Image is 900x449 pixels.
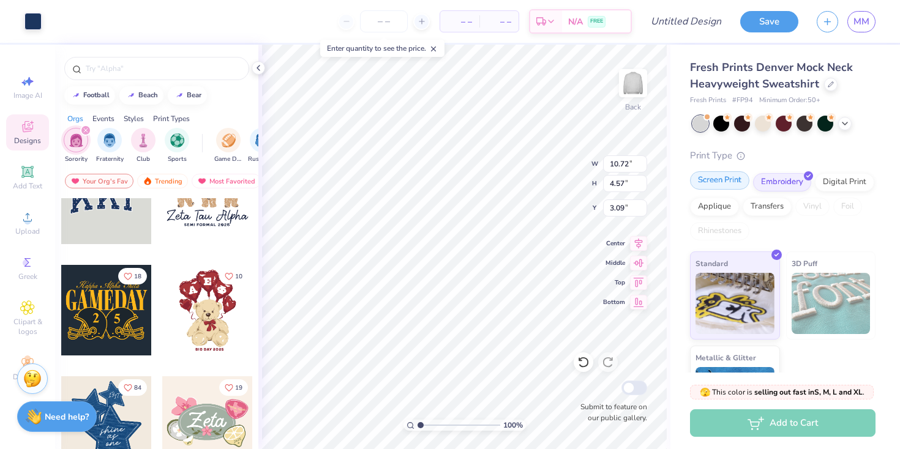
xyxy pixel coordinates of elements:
button: Like [219,379,248,396]
span: Decorate [13,372,42,382]
span: 10 [235,273,242,280]
span: 🫣 [700,387,710,398]
img: Club Image [137,133,150,147]
span: Metallic & Glitter [696,351,756,364]
span: 3D Puff [792,257,817,270]
img: most_fav.gif [197,177,207,185]
span: Add Text [13,181,42,191]
span: 18 [134,273,141,280]
span: Image AI [13,91,42,100]
span: Greek [18,272,37,281]
span: FREE [590,17,603,26]
span: Clipart & logos [6,317,49,336]
span: Minimum Order: 50 + [759,95,820,106]
span: MM [853,15,869,29]
span: Fraternity [96,155,124,164]
div: Print Type [690,149,876,163]
span: This color is . [700,387,864,398]
span: # FP94 [732,95,753,106]
button: beach [119,86,163,105]
img: most_fav.gif [70,177,80,185]
button: filter button [165,128,189,164]
div: football [83,92,110,98]
div: beach [138,92,158,98]
div: bear [187,92,201,98]
div: Digital Print [815,173,874,191]
button: Like [219,268,248,284]
div: filter for Fraternity [96,128,124,164]
img: Sports Image [170,133,184,147]
div: Orgs [67,113,83,124]
img: Game Day Image [222,133,236,147]
span: Standard [696,257,728,270]
span: Rush & Bid [248,155,276,164]
span: Top [603,278,625,287]
img: trending.gif [143,177,152,185]
strong: Need help? [45,411,89,423]
div: Embroidery [753,173,811,191]
div: Screen Print [690,171,749,190]
span: – – [487,15,511,28]
span: Game Day [214,155,242,164]
div: Most Favorited [192,174,261,188]
label: Submit to feature on our public gallery. [574,401,647,423]
span: 100 % [503,420,523,431]
div: filter for Rush & Bid [248,128,276,164]
span: Sorority [65,155,88,164]
button: Like [118,379,147,396]
span: Upload [15,226,40,236]
img: Sorority Image [69,133,83,147]
span: 84 [134,385,141,391]
div: Rhinestones [690,222,749,240]
div: Applique [690,198,739,216]
div: Transfers [743,198,792,216]
span: Middle [603,259,625,267]
div: Foil [833,198,862,216]
img: Back [621,71,645,95]
img: Rush & Bid Image [255,133,269,147]
span: Sports [168,155,187,164]
button: Like [118,268,147,284]
img: Fraternity Image [103,133,116,147]
img: trend_line.gif [71,92,81,99]
span: Fresh Prints [690,95,726,106]
img: Metallic & Glitter [696,367,774,428]
img: trend_line.gif [174,92,184,99]
button: filter button [64,128,88,164]
img: trend_line.gif [126,92,136,99]
div: filter for Sorority [64,128,88,164]
button: filter button [96,128,124,164]
img: Standard [696,273,774,334]
div: Print Types [153,113,190,124]
input: Try "Alpha" [84,62,241,75]
button: filter button [214,128,242,164]
a: MM [847,11,876,32]
span: N/A [568,15,583,28]
div: filter for Club [131,128,156,164]
div: Your Org's Fav [65,174,133,188]
span: – – [448,15,472,28]
input: – – [360,10,408,32]
div: filter for Game Day [214,128,242,164]
button: filter button [131,128,156,164]
button: filter button [248,128,276,164]
span: Club [137,155,150,164]
div: filter for Sports [165,128,189,164]
div: Events [92,113,114,124]
button: football [64,86,115,105]
span: Designs [14,136,41,146]
div: Styles [124,113,144,124]
button: Save [740,11,798,32]
div: Vinyl [795,198,830,216]
span: Center [603,239,625,248]
input: Untitled Design [641,9,731,34]
button: bear [168,86,207,105]
div: Back [625,102,641,113]
div: Trending [137,174,188,188]
img: 3D Puff [792,273,871,334]
span: Fresh Prints Denver Mock Neck Heavyweight Sweatshirt [690,60,853,91]
span: Bottom [603,298,625,306]
div: Enter quantity to see the price. [320,40,444,57]
strong: selling out fast in S, M, L and XL [754,387,863,397]
span: 19 [235,385,242,391]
